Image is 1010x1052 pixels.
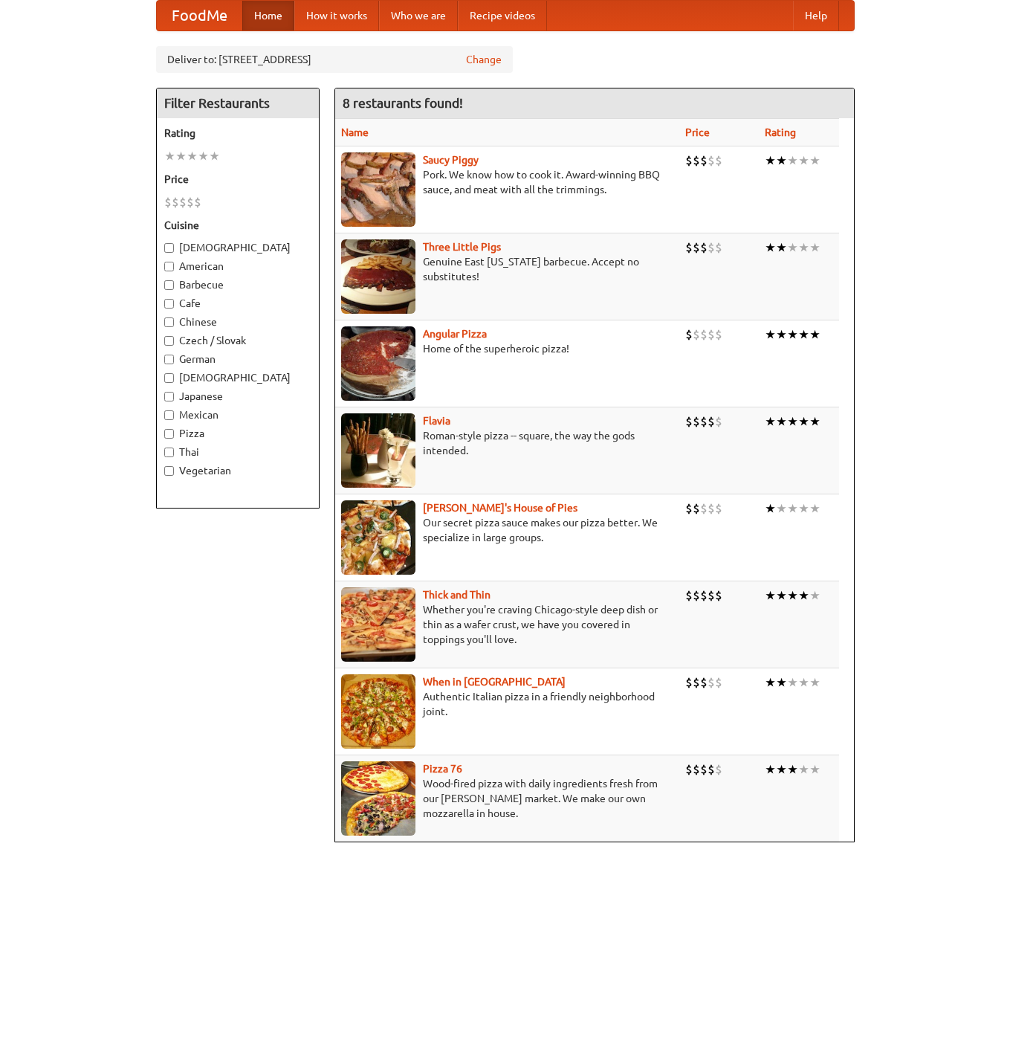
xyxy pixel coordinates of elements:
[809,500,820,517] li: ★
[164,280,174,290] input: Barbecue
[685,413,693,430] li: $
[798,413,809,430] li: ★
[809,326,820,343] li: ★
[423,241,501,253] b: Three Little Pigs
[809,587,820,604] li: ★
[693,413,700,430] li: $
[798,587,809,604] li: ★
[708,326,715,343] li: $
[700,326,708,343] li: $
[172,194,179,210] li: $
[423,502,577,514] a: [PERSON_NAME]'s House of Pies
[164,466,174,476] input: Vegetarian
[787,587,798,604] li: ★
[466,52,502,67] a: Change
[341,326,415,401] img: angular.jpg
[164,277,311,292] label: Barbecue
[787,761,798,778] li: ★
[685,674,693,691] li: $
[341,126,369,138] a: Name
[164,370,311,385] label: [DEMOGRAPHIC_DATA]
[164,240,311,255] label: [DEMOGRAPHIC_DATA]
[700,152,708,169] li: $
[787,500,798,517] li: ★
[787,326,798,343] li: ★
[776,500,787,517] li: ★
[809,152,820,169] li: ★
[715,500,722,517] li: $
[341,776,674,821] p: Wood-fired pizza with daily ingredients fresh from our [PERSON_NAME] market. We make our own mozz...
[798,500,809,517] li: ★
[341,602,674,647] p: Whether you're craving Chicago-style deep dish or thin as a wafer crust, we have you covered in t...
[341,674,415,749] img: wheninrome.jpg
[341,341,674,356] p: Home of the superheroic pizza!
[798,239,809,256] li: ★
[164,352,311,367] label: German
[164,410,174,420] input: Mexican
[341,239,415,314] img: littlepigs.jpg
[685,500,693,517] li: $
[708,152,715,169] li: $
[343,96,463,110] ng-pluralize: 8 restaurants found!
[341,761,415,836] img: pizza76.jpg
[685,152,693,169] li: $
[776,413,787,430] li: ★
[798,761,809,778] li: ★
[423,676,566,688] a: When in [GEOGRAPHIC_DATA]
[341,167,674,197] p: Pork. We know how to cook it. Award-winning BBQ sauce, and meat with all the trimmings.
[765,413,776,430] li: ★
[693,587,700,604] li: $
[693,761,700,778] li: $
[341,689,674,719] p: Authentic Italian pizza in a friendly neighborhood joint.
[164,148,175,164] li: ★
[715,326,722,343] li: $
[809,413,820,430] li: ★
[164,333,311,348] label: Czech / Slovak
[715,761,722,778] li: $
[341,587,415,662] img: thick.jpg
[798,674,809,691] li: ★
[708,500,715,517] li: $
[187,194,194,210] li: $
[708,413,715,430] li: $
[164,336,174,346] input: Czech / Slovak
[693,500,700,517] li: $
[164,299,174,309] input: Cafe
[379,1,458,30] a: Who we are
[164,445,311,459] label: Thai
[242,1,294,30] a: Home
[765,239,776,256] li: ★
[765,674,776,691] li: ★
[164,463,311,478] label: Vegetarian
[708,674,715,691] li: $
[708,761,715,778] li: $
[164,259,311,274] label: American
[164,218,311,233] h5: Cuisine
[175,148,187,164] li: ★
[164,355,174,364] input: German
[164,426,311,441] label: Pizza
[787,674,798,691] li: ★
[715,674,722,691] li: $
[341,515,674,545] p: Our secret pizza sauce makes our pizza better. We specialize in large groups.
[179,194,187,210] li: $
[164,448,174,457] input: Thai
[341,413,415,488] img: flavia.jpg
[776,326,787,343] li: ★
[809,674,820,691] li: ★
[423,589,491,601] b: Thick and Thin
[164,296,311,311] label: Cafe
[693,239,700,256] li: $
[341,428,674,458] p: Roman-style pizza -- square, the way the gods intended.
[693,152,700,169] li: $
[194,194,201,210] li: $
[164,317,174,327] input: Chinese
[685,126,710,138] a: Price
[708,239,715,256] li: $
[164,373,174,383] input: [DEMOGRAPHIC_DATA]
[685,326,693,343] li: $
[715,239,722,256] li: $
[700,500,708,517] li: $
[765,126,796,138] a: Rating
